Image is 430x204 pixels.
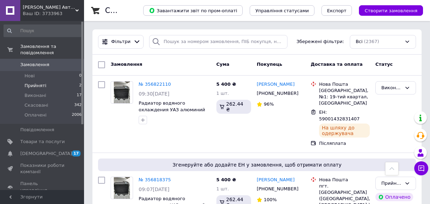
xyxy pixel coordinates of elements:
span: Фільтри [111,38,131,45]
span: Скасовані [25,102,48,108]
div: Оплачено [375,193,413,201]
span: Всі [356,38,363,45]
span: 09:07[DATE] [139,187,169,192]
div: На шляху до одержувача [319,124,370,138]
span: Повідомлення [20,127,54,133]
span: 96% [264,101,274,107]
span: ФОП Полянський О. А. Автозапчастини [23,4,75,10]
span: 2 [79,83,82,89]
div: Ваш ID: 3733963 [23,10,84,17]
span: Управління статусами [255,8,309,13]
div: [GEOGRAPHIC_DATA], №1: 19-тий квартал, [GEOGRAPHIC_DATA] [319,87,370,107]
span: Створити замовлення [365,8,417,13]
button: Управління статусами [250,5,314,16]
a: Радиатор водяного охлаждения УАЗ алюминий 2-х рядный <ДК> [PHONE_NUMBER]А [139,100,205,125]
span: Прийняті [25,83,46,89]
span: 1 шт. [216,186,229,191]
span: 0 [79,73,82,79]
span: Замовлення та повідомлення [20,43,84,56]
span: Панель управління [20,181,65,193]
span: Товари та послуги [20,139,65,145]
span: Статус [375,62,393,67]
span: Нові [25,73,35,79]
span: Показники роботи компанії [20,162,65,175]
span: 5 400 ₴ [216,82,236,87]
span: Згенеруйте або додайте ЕН у замовлення, щоб отримати оплату [101,161,413,168]
span: 17 [72,150,81,156]
span: ЕН: 59001432831407 [319,110,360,121]
span: Покупець [257,62,282,67]
input: Пошук за номером замовлення, ПІБ покупця, номером телефону, Email, номером накладної [149,35,287,49]
a: № 356818375 [139,177,171,182]
h1: Список замовлень [105,6,176,15]
span: Виконані [25,92,46,99]
div: Прийнято [381,180,402,187]
div: Нова Пошта [319,177,370,183]
span: 100% [264,197,277,202]
span: (2367) [364,39,379,44]
div: Післяплата [319,140,370,147]
span: Замовлення [111,62,142,67]
span: 342 [74,102,82,108]
a: Фото товару [111,177,133,199]
img: Фото товару [114,82,130,103]
button: Чат з покупцем [414,161,428,175]
div: Виконано [381,84,402,92]
span: Cума [216,62,229,67]
button: Створити замовлення [359,5,423,16]
a: Фото товару [111,81,133,104]
span: Збережені фільтри: [297,38,344,45]
span: 5 400 ₴ [216,177,236,182]
span: Оплачені [25,112,47,118]
div: Нова Пошта [319,81,370,87]
span: Замовлення [20,62,49,68]
a: [PERSON_NAME] [257,81,294,88]
span: 09:30[DATE] [139,91,169,97]
span: Доставка та оплата [311,62,362,67]
span: 1 шт. [216,91,229,96]
span: [DEMOGRAPHIC_DATA] [20,150,72,157]
button: Експорт [321,5,352,16]
div: 262.44 ₴ [216,100,251,114]
div: [PHONE_NUMBER] [255,184,299,194]
span: Завантажити звіт по пром-оплаті [149,7,237,14]
a: [PERSON_NAME] [257,177,294,183]
span: 17 [77,92,82,99]
span: 2006 [72,112,82,118]
img: Фото товару [114,177,130,199]
input: Пошук [4,24,82,37]
div: [PHONE_NUMBER] [255,89,299,98]
a: Створити замовлення [352,8,423,13]
span: Експорт [327,8,347,13]
a: № 356822110 [139,82,171,87]
button: Завантажити звіт по пром-оплаті [143,5,243,16]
